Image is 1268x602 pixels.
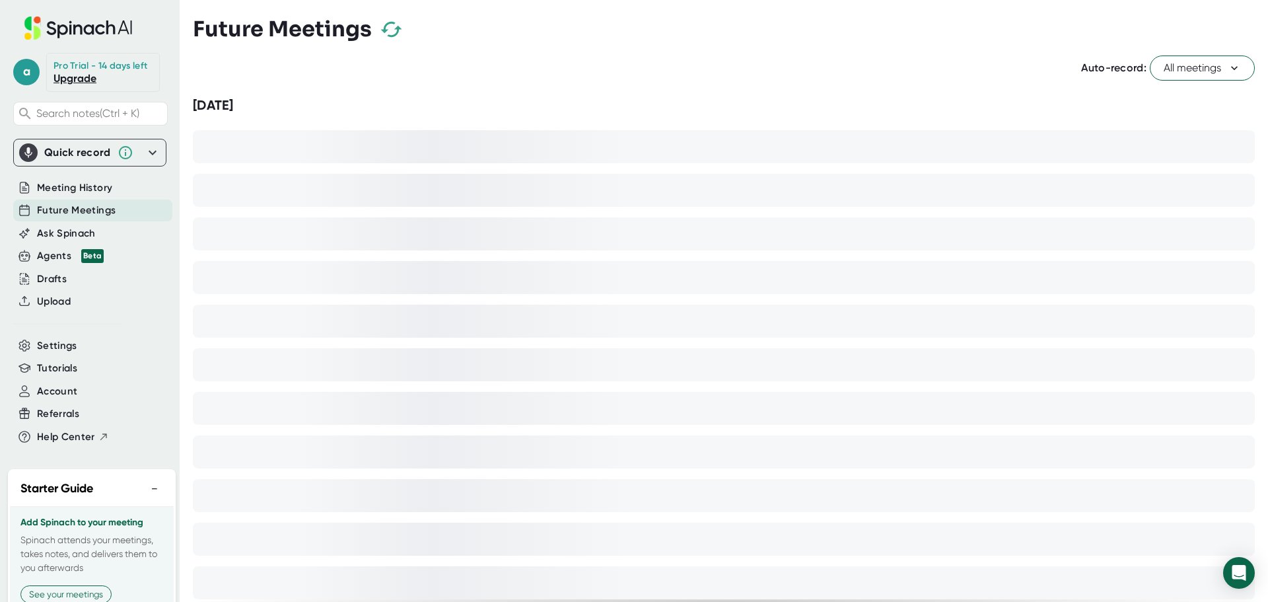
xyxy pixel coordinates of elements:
[37,338,77,354] button: Settings
[37,272,67,287] button: Drafts
[20,517,163,528] h3: Add Spinach to your meeting
[36,107,139,120] span: Search notes (Ctrl + K)
[37,406,79,422] button: Referrals
[20,480,93,498] h2: Starter Guide
[1223,557,1255,589] div: Open Intercom Messenger
[20,533,163,575] p: Spinach attends your meetings, takes notes, and delivers them to you afterwards
[1150,56,1255,81] button: All meetings
[81,249,104,263] div: Beta
[193,17,372,42] h3: Future Meetings
[37,361,77,376] button: Tutorials
[13,59,40,85] span: a
[37,430,95,445] span: Help Center
[53,72,96,85] a: Upgrade
[1164,60,1241,76] span: All meetings
[37,248,104,264] div: Agents
[37,384,77,399] button: Account
[37,203,116,218] button: Future Meetings
[53,60,147,72] div: Pro Trial - 14 days left
[146,479,163,498] button: −
[37,294,71,309] button: Upload
[37,180,112,196] button: Meeting History
[37,430,109,445] button: Help Center
[193,97,1255,114] div: [DATE]
[19,139,160,166] div: Quick record
[37,226,96,241] button: Ask Spinach
[44,146,111,159] div: Quick record
[37,248,104,264] button: Agents Beta
[1081,61,1146,74] span: Auto-record:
